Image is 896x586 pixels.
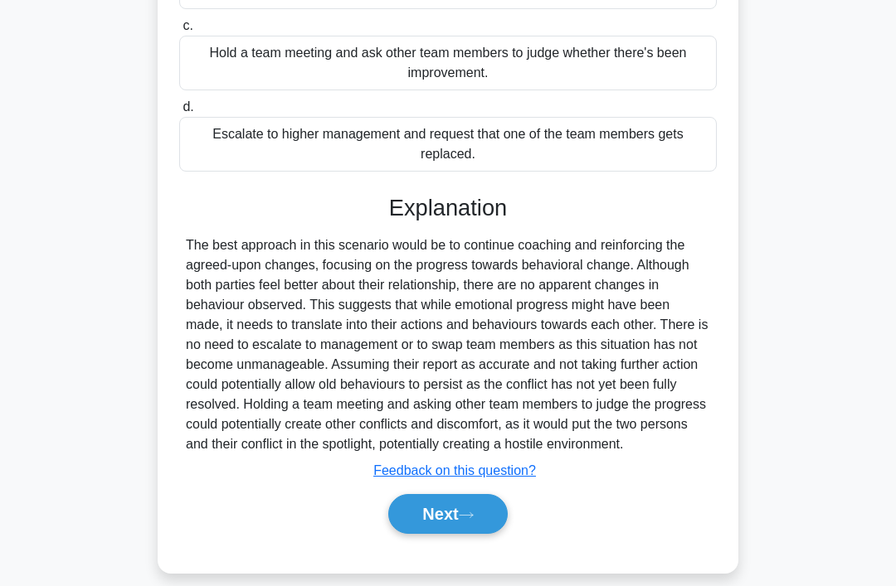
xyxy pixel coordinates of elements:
h3: Explanation [189,195,707,222]
span: c. [183,18,192,32]
div: Hold a team meeting and ask other team members to judge whether there's been improvement. [179,36,717,90]
div: The best approach in this scenario would be to continue coaching and reinforcing the agreed-upon ... [186,235,710,454]
div: Escalate to higher management and request that one of the team members gets replaced. [179,117,717,172]
button: Next [388,494,507,534]
span: d. [183,99,193,114]
a: Feedback on this question? [373,463,536,477]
